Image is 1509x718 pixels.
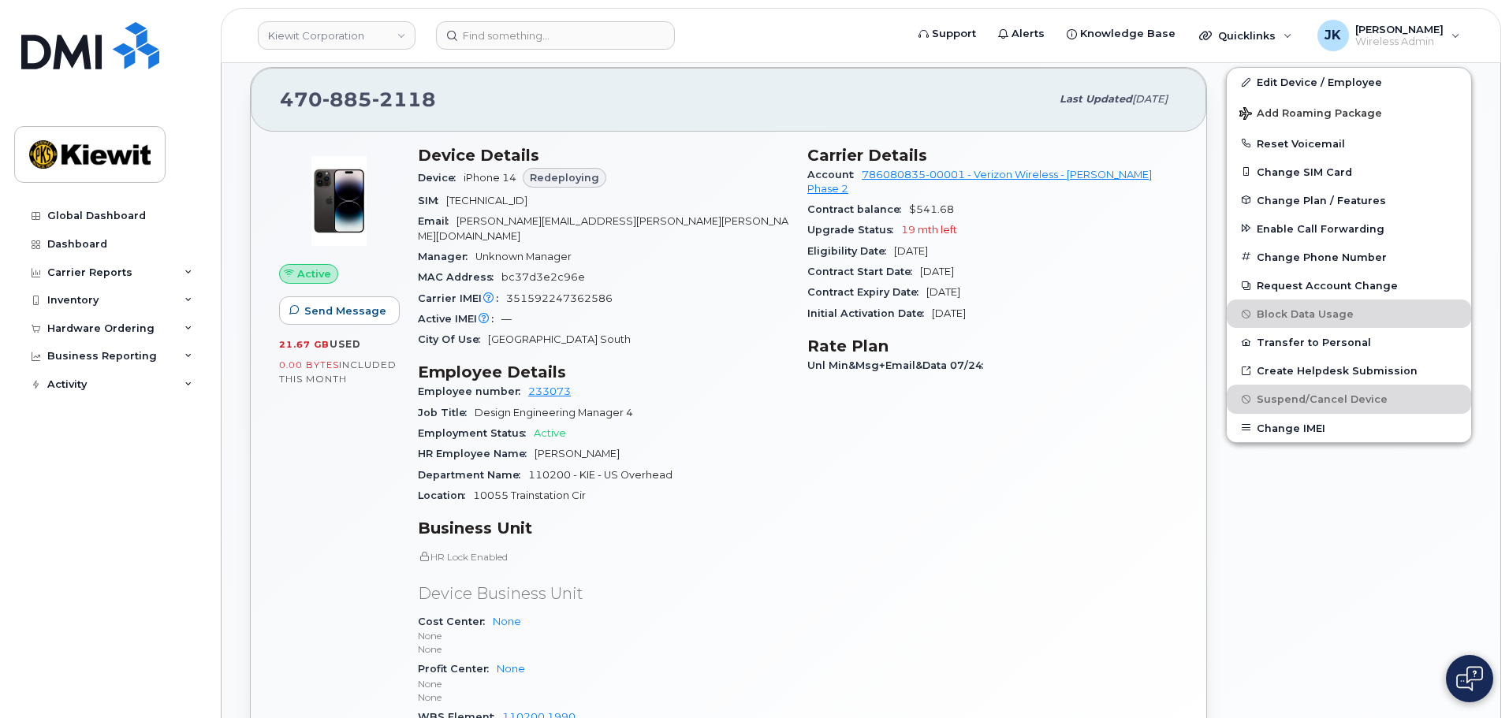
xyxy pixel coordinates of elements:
button: Change Phone Number [1227,243,1471,271]
a: None [497,663,525,675]
span: 19 mth left [901,224,957,236]
span: Enable Call Forwarding [1257,222,1384,234]
button: Request Account Change [1227,271,1471,299]
span: [DATE] [1132,93,1168,105]
span: Active [297,266,331,281]
span: $541.68 [909,203,954,215]
span: [DATE] [920,266,954,277]
a: Kiewit Corporation [258,21,415,50]
span: [GEOGRAPHIC_DATA] South [488,333,631,345]
span: Design Engineering Manager 4 [475,407,633,419]
span: [PERSON_NAME] [535,448,620,459]
span: Contract Start Date [807,266,920,277]
p: None [418,690,788,704]
p: None [418,629,788,642]
span: Wireless Admin [1355,35,1444,48]
span: 470 [280,87,436,111]
p: Device Business Unit [418,582,788,605]
button: Change IMEI [1227,414,1471,442]
span: 351592247362586 [506,292,613,304]
span: Last updated [1060,93,1132,105]
span: Account [807,169,862,180]
span: JK [1325,26,1341,45]
span: SIM [418,195,446,206]
span: Redeploying [530,170,599,185]
span: Contract balance [807,203,909,215]
span: 0.00 Bytes [279,359,339,370]
button: Change Plan / Features [1227,186,1471,214]
span: MAC Address [418,271,501,283]
span: Employment Status [418,427,534,439]
a: 233073 [528,385,571,397]
span: 110200 - KIE - US Overhead [528,469,673,481]
span: Support [932,26,976,42]
button: Send Message [279,296,400,325]
span: Unl Min&Msg+Email&Data 07/24 [807,359,991,371]
span: Knowledge Base [1080,26,1176,42]
a: Knowledge Base [1056,18,1187,50]
span: [PERSON_NAME][EMAIL_ADDRESS][PERSON_NAME][PERSON_NAME][DOMAIN_NAME] [418,215,788,241]
span: Send Message [304,303,386,318]
a: Support [907,18,987,50]
p: None [418,642,788,656]
p: None [418,677,788,690]
input: Find something... [436,21,675,50]
span: Contract Expiry Date [807,286,926,298]
h3: Business Unit [418,519,788,538]
span: — [501,313,512,325]
span: 2118 [372,87,436,111]
span: iPhone 14 [464,172,516,184]
span: Change Plan / Features [1257,194,1386,206]
span: Cost Center [418,616,493,627]
span: Department Name [418,469,528,481]
span: HR Employee Name [418,448,535,459]
span: Upgrade Status [807,224,901,236]
span: used [330,338,361,350]
h3: Rate Plan [807,337,1178,355]
button: Block Data Usage [1227,299,1471,328]
button: Reset Voicemail [1227,129,1471,158]
button: Suspend/Cancel Device [1227,385,1471,413]
span: Active IMEI [418,313,501,325]
span: [DATE] [926,286,960,298]
span: Manager [418,251,475,262]
span: bc37d3e2c96e [501,271,585,283]
span: Active [534,427,566,439]
a: None [493,616,521,627]
img: image20231002-3703462-njx0qo.jpeg [292,154,386,248]
span: Email [418,215,456,227]
h3: Employee Details [418,363,788,381]
span: [DATE] [894,245,928,257]
span: City Of Use [418,333,488,345]
span: 21.67 GB [279,339,330,350]
button: Enable Call Forwarding [1227,214,1471,243]
span: Unknown Manager [475,251,572,262]
a: Alerts [987,18,1056,50]
span: Add Roaming Package [1239,107,1382,122]
span: 885 [322,87,372,111]
span: [TECHNICAL_ID] [446,195,527,206]
button: Transfer to Personal [1227,328,1471,356]
span: Quicklinks [1218,29,1276,42]
a: 786080835-00001 - Verizon Wireless - [PERSON_NAME] Phase 2 [807,169,1152,195]
span: included this month [279,359,397,385]
span: Location [418,489,473,501]
span: Eligibility Date [807,245,894,257]
span: Employee number [418,385,528,397]
button: Add Roaming Package [1227,96,1471,128]
img: Open chat [1456,666,1483,691]
h3: Carrier Details [807,146,1178,165]
span: 10055 Trainstation Cir [473,489,586,501]
a: Create Helpdesk Submission [1227,356,1471,385]
span: Job Title [418,407,475,419]
button: Change SIM Card [1227,158,1471,186]
span: [DATE] [932,307,966,319]
span: Profit Center [418,663,497,675]
span: Device [418,172,464,184]
div: Jamie Krussel [1306,20,1471,51]
span: Alerts [1012,26,1045,42]
span: [PERSON_NAME] [1355,23,1444,35]
div: Quicklinks [1188,20,1303,51]
span: Carrier IMEI [418,292,506,304]
h3: Device Details [418,146,788,165]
